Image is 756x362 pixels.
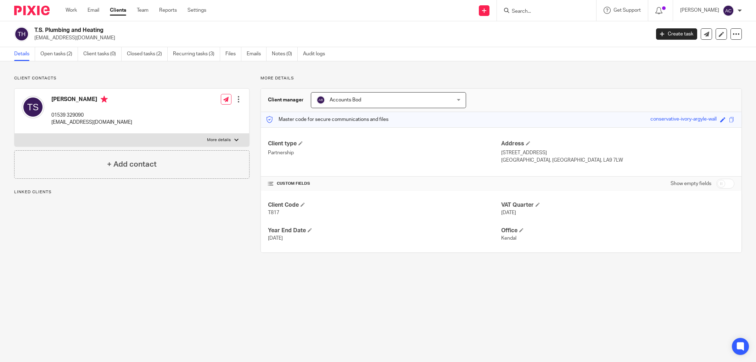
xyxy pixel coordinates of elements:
a: Recurring tasks (3) [173,47,220,61]
p: 01539 329090 [51,112,132,119]
span: Kendal [501,236,516,241]
p: Linked clients [14,189,250,195]
a: Notes (0) [272,47,298,61]
h4: CUSTOM FIELDS [268,181,501,186]
h4: VAT Quarter [501,201,734,209]
a: Email [88,7,99,14]
p: Master code for secure communications and files [266,116,388,123]
label: Show empty fields [671,180,711,187]
span: [DATE] [501,210,516,215]
p: More details [261,76,742,81]
span: Accounts Bod [330,98,361,102]
a: Create task [656,28,697,40]
h4: + Add contact [107,159,157,170]
p: Partnership [268,149,501,156]
a: Files [225,47,241,61]
a: Settings [187,7,206,14]
input: Search [511,9,575,15]
a: Team [137,7,149,14]
span: T817 [268,210,279,215]
p: Client contacts [14,76,250,81]
a: Reports [159,7,177,14]
p: [EMAIL_ADDRESS][DOMAIN_NAME] [34,34,645,41]
h4: Client Code [268,201,501,209]
h4: Year End Date [268,227,501,234]
h4: Office [501,227,734,234]
img: Pixie [14,6,50,15]
i: Primary [101,96,108,103]
h4: Address [501,140,734,147]
h3: Client manager [268,96,304,104]
a: Open tasks (2) [40,47,78,61]
img: svg%3E [14,27,29,41]
a: Audit logs [303,47,330,61]
p: More details [207,137,231,143]
div: conservative-ivory-argyle-wall [650,116,717,124]
a: Emails [247,47,267,61]
a: Clients [110,7,126,14]
p: [PERSON_NAME] [680,7,719,14]
img: svg%3E [317,96,325,104]
a: Details [14,47,35,61]
h4: [PERSON_NAME] [51,96,132,105]
p: [EMAIL_ADDRESS][DOMAIN_NAME] [51,119,132,126]
span: Get Support [614,8,641,13]
span: [DATE] [268,236,283,241]
a: Client tasks (0) [83,47,122,61]
p: [GEOGRAPHIC_DATA], [GEOGRAPHIC_DATA], LA9 7LW [501,157,734,164]
a: Closed tasks (2) [127,47,168,61]
h2: T.S. Plumbing and Heating [34,27,523,34]
img: svg%3E [22,96,44,118]
h4: Client type [268,140,501,147]
img: svg%3E [723,5,734,16]
p: [STREET_ADDRESS] [501,149,734,156]
a: Work [66,7,77,14]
